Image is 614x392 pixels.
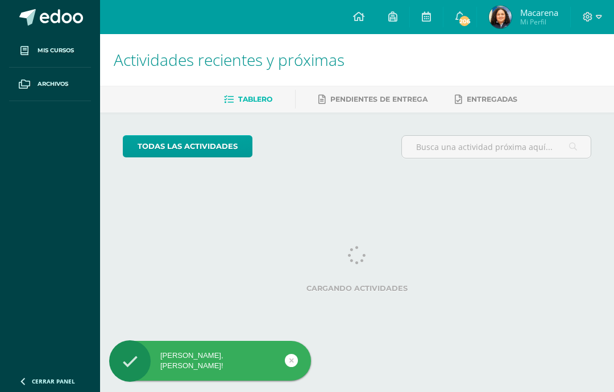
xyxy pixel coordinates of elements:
[123,284,591,293] label: Cargando actividades
[402,136,591,158] input: Busca una actividad próxima aquí...
[114,49,345,70] span: Actividades recientes y próximas
[489,6,512,28] img: 04d20e0e81c05909b85e0a53f8150f28.png
[109,351,311,371] div: [PERSON_NAME], [PERSON_NAME]!
[9,34,91,68] a: Mis cursos
[520,7,558,18] span: Macarena
[32,377,75,385] span: Cerrar panel
[224,90,272,109] a: Tablero
[38,80,68,89] span: Archivos
[467,95,517,103] span: Entregadas
[330,95,428,103] span: Pendientes de entrega
[38,46,74,55] span: Mis cursos
[458,15,471,27] span: 206
[455,90,517,109] a: Entregadas
[238,95,272,103] span: Tablero
[123,135,252,157] a: todas las Actividades
[318,90,428,109] a: Pendientes de entrega
[9,68,91,101] a: Archivos
[520,17,558,27] span: Mi Perfil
